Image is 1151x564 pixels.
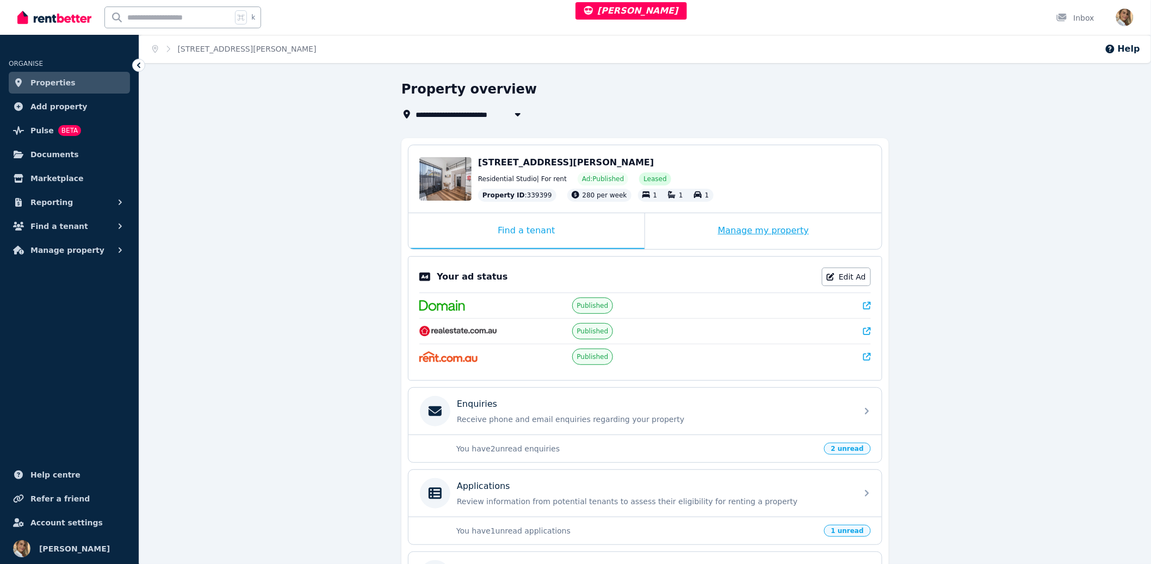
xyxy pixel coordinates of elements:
[645,213,882,249] div: Manage my property
[30,76,76,89] span: Properties
[9,239,130,261] button: Manage property
[409,213,645,249] div: Find a tenant
[456,525,818,536] p: You have 1 unread applications
[9,488,130,510] a: Refer a friend
[30,220,88,233] span: Find a tenant
[30,516,103,529] span: Account settings
[482,191,525,200] span: Property ID
[1105,42,1140,55] button: Help
[419,326,497,337] img: RealEstate.com.au
[478,189,556,202] div: : 339399
[30,468,81,481] span: Help centre
[824,525,871,537] span: 1 unread
[178,45,317,53] a: [STREET_ADDRESS][PERSON_NAME]
[679,191,683,199] span: 1
[409,470,882,517] a: ApplicationsReview information from potential tenants to assess their eligibility for renting a p...
[13,540,30,557] img: Jodie Cartmer
[409,388,882,435] a: EnquiriesReceive phone and email enquiries regarding your property
[9,120,130,141] a: PulseBETA
[437,270,508,283] p: Your ad status
[653,191,658,199] span: 1
[577,301,609,310] span: Published
[139,35,330,63] nav: Breadcrumb
[9,168,130,189] a: Marketplace
[30,244,104,257] span: Manage property
[401,80,537,98] h1: Property overview
[251,13,255,22] span: k
[9,215,130,237] button: Find a tenant
[478,175,567,183] span: Residential Studio | For rent
[30,492,90,505] span: Refer a friend
[824,443,871,455] span: 2 unread
[456,443,818,454] p: You have 2 unread enquiries
[577,352,609,361] span: Published
[419,300,465,311] img: Domain.com.au
[9,96,130,117] a: Add property
[30,148,79,161] span: Documents
[643,175,666,183] span: Leased
[457,398,497,411] p: Enquiries
[457,414,851,425] p: Receive phone and email enquiries regarding your property
[9,72,130,94] a: Properties
[30,124,54,137] span: Pulse
[9,512,130,534] a: Account settings
[822,268,871,286] a: Edit Ad
[9,464,130,486] a: Help centre
[30,100,88,113] span: Add property
[9,191,130,213] button: Reporting
[584,5,678,16] span: [PERSON_NAME]
[30,196,73,209] span: Reporting
[478,157,654,168] span: [STREET_ADDRESS][PERSON_NAME]
[419,351,478,362] img: Rent.com.au
[705,191,709,199] span: 1
[9,144,130,165] a: Documents
[39,542,110,555] span: [PERSON_NAME]
[457,480,510,493] p: Applications
[457,496,851,507] p: Review information from potential tenants to assess their eligibility for renting a property
[582,175,624,183] span: Ad: Published
[1056,13,1094,23] div: Inbox
[9,60,43,67] span: ORGANISE
[58,125,81,136] span: BETA
[30,172,83,185] span: Marketplace
[577,327,609,336] span: Published
[1116,9,1134,26] img: Jodie Cartmer
[17,9,91,26] img: RentBetter
[583,191,627,199] span: 280 per week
